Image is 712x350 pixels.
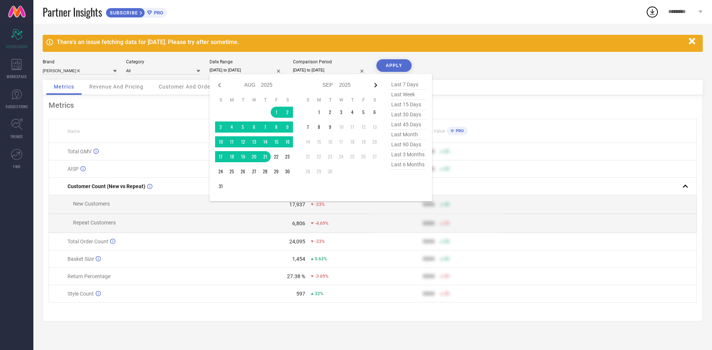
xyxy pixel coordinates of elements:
[423,256,435,262] div: 9999
[289,239,305,244] div: 24,095
[646,5,659,19] div: Open download list
[369,151,380,162] td: Sat Sep 27 2025
[106,10,140,16] span: SUBSCRIBE
[282,97,293,103] th: Saturday
[57,39,685,46] div: There's an issue fetching data for [DATE]. Please try after sometime.
[248,136,260,147] td: Wed Aug 13 2025
[271,136,282,147] td: Fri Aug 15 2025
[282,136,293,147] td: Sat Aug 16 2025
[423,201,435,207] div: 9999
[324,166,336,177] td: Tue Sep 30 2025
[347,136,358,147] td: Thu Sep 18 2025
[226,136,237,147] td: Mon Aug 11 2025
[67,256,94,262] span: Basket Size
[292,256,305,262] div: 1,454
[336,107,347,118] td: Wed Sep 03 2025
[260,97,271,103] th: Thursday
[369,97,380,103] th: Saturday
[282,151,293,162] td: Sat Aug 23 2025
[313,136,324,147] td: Mon Sep 15 2025
[296,291,305,297] div: 597
[126,59,200,64] div: Category
[302,166,313,177] td: Sun Sep 28 2025
[302,121,313,133] td: Sun Sep 07 2025
[371,81,380,90] div: Next month
[6,44,28,49] span: SCORECARDS
[271,121,282,133] td: Fri Aug 08 2025
[389,120,426,130] span: last 45 days
[313,107,324,118] td: Mon Sep 01 2025
[336,151,347,162] td: Wed Sep 24 2025
[444,221,449,226] span: 50
[282,107,293,118] td: Sat Aug 02 2025
[13,164,20,169] span: FWD
[389,150,426,160] span: last 3 months
[347,151,358,162] td: Thu Sep 25 2025
[358,136,369,147] td: Fri Sep 19 2025
[347,107,358,118] td: Thu Sep 04 2025
[282,166,293,177] td: Sat Aug 30 2025
[226,166,237,177] td: Mon Aug 25 2025
[289,201,305,207] div: 17,937
[7,74,27,79] span: WORKSPACE
[271,151,282,162] td: Fri Aug 22 2025
[67,149,92,154] span: Total GMV
[6,104,28,109] span: SUGGESTIONS
[347,121,358,133] td: Thu Sep 11 2025
[315,239,325,244] span: -23%
[313,97,324,103] th: Monday
[215,151,226,162] td: Sun Aug 17 2025
[315,291,323,296] span: 32%
[315,221,329,226] span: -4.69%
[376,59,412,72] button: APPLY
[282,121,293,133] td: Sat Aug 09 2025
[152,10,163,16] span: PRO
[423,273,435,279] div: 9999
[444,202,449,207] span: 50
[260,121,271,133] td: Thu Aug 07 2025
[358,151,369,162] td: Fri Sep 26 2025
[315,274,329,279] span: -3.69%
[215,121,226,133] td: Sun Aug 03 2025
[210,59,284,64] div: Date Range
[313,151,324,162] td: Mon Sep 22 2025
[67,129,80,134] span: Name
[248,97,260,103] th: Wednesday
[248,121,260,133] td: Wed Aug 06 2025
[423,220,435,226] div: 9999
[302,97,313,103] th: Sunday
[423,291,435,297] div: 9999
[271,107,282,118] td: Fri Aug 01 2025
[67,183,145,189] span: Customer Count (New vs Repeat)
[73,220,116,226] span: Repeat Customers
[43,4,102,20] span: Partner Insights
[292,220,305,226] div: 6,806
[210,66,284,74] input: Select date range
[444,256,449,261] span: 50
[423,239,435,244] div: 9999
[237,166,248,177] td: Tue Aug 26 2025
[248,151,260,162] td: Wed Aug 20 2025
[336,97,347,103] th: Wednesday
[369,136,380,147] td: Sat Sep 20 2025
[89,84,144,90] span: Revenue And Pricing
[67,166,79,172] span: AISP
[67,273,111,279] span: Return Percentage
[215,81,224,90] div: Previous month
[389,160,426,170] span: last 6 months
[237,136,248,147] td: Tue Aug 12 2025
[67,291,94,297] span: Style Count
[315,256,327,261] span: 0.63%
[444,239,449,244] span: 50
[226,97,237,103] th: Monday
[389,130,426,140] span: last month
[313,121,324,133] td: Mon Sep 08 2025
[271,166,282,177] td: Fri Aug 29 2025
[215,181,226,192] td: Sun Aug 31 2025
[215,97,226,103] th: Sunday
[358,97,369,103] th: Friday
[237,121,248,133] td: Tue Aug 05 2025
[260,136,271,147] td: Thu Aug 14 2025
[293,59,367,64] div: Comparison Period
[260,166,271,177] td: Thu Aug 28 2025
